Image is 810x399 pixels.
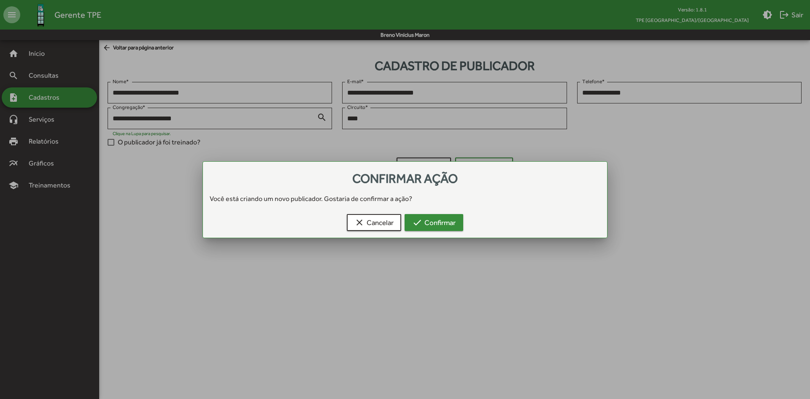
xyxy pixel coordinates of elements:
[412,215,456,230] span: Confirmar
[352,171,458,186] span: Confirmar ação
[354,215,394,230] span: Cancelar
[203,194,607,204] div: Você está criando um novo publicador. Gostaria de confirmar a ação?
[347,214,401,231] button: Cancelar
[354,217,364,228] mat-icon: clear
[412,217,422,228] mat-icon: check
[405,214,463,231] button: Confirmar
